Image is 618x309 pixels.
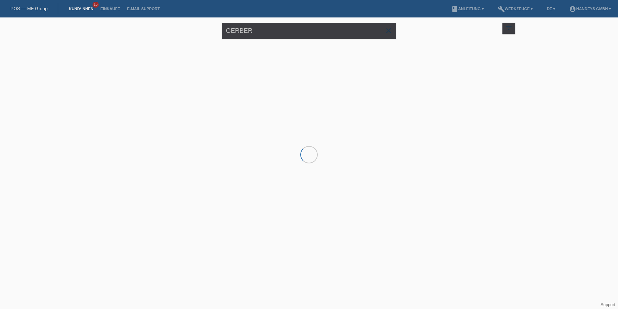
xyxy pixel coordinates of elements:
[566,7,615,11] a: account_circleHandeys GmbH ▾
[65,7,97,11] a: Kund*innen
[498,6,505,13] i: build
[97,7,123,11] a: Einkäufe
[384,27,393,35] i: close
[124,7,163,11] a: E-Mail Support
[222,23,396,39] input: Suche...
[543,7,559,11] a: DE ▾
[10,6,47,11] a: POS — MF Group
[569,6,576,13] i: account_circle
[93,2,99,8] span: 15
[494,7,537,11] a: buildWerkzeuge ▾
[505,24,513,32] i: filter_list
[601,302,615,307] a: Support
[448,7,487,11] a: bookAnleitung ▾
[451,6,458,13] i: book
